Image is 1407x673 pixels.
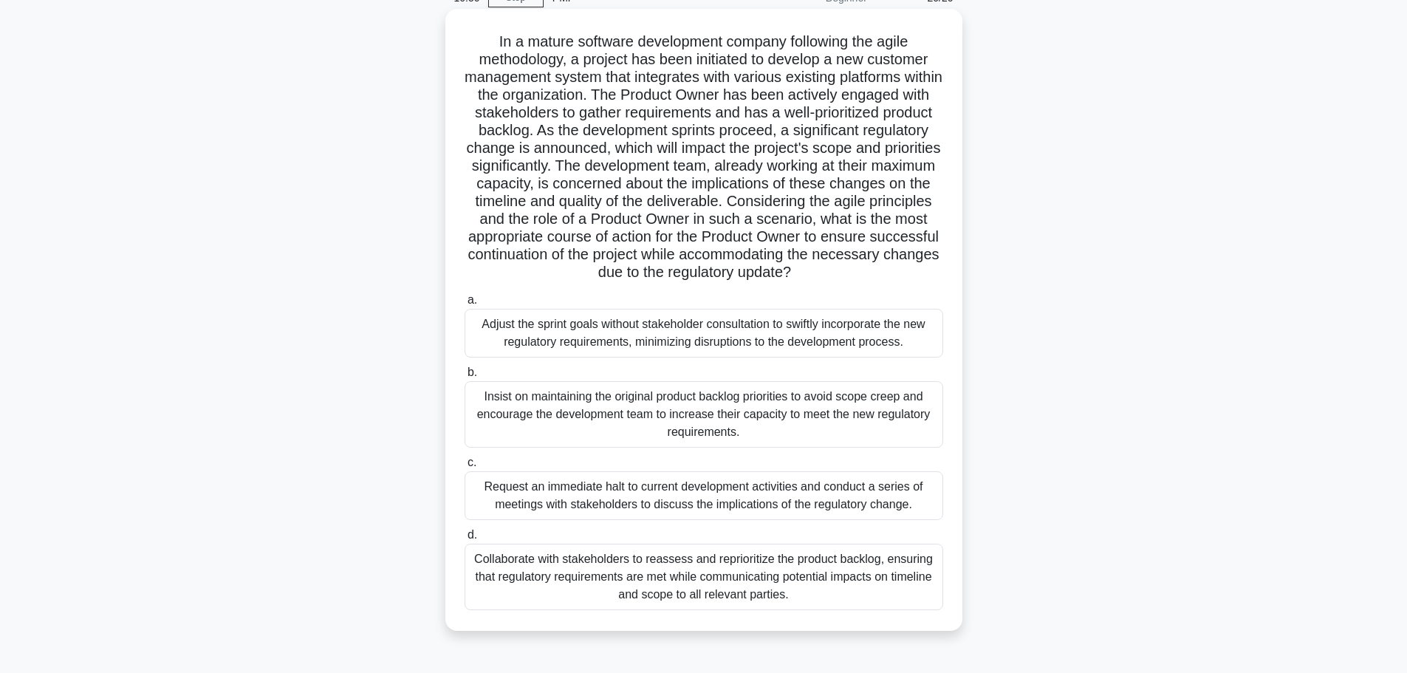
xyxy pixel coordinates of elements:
[465,309,943,358] div: Adjust the sprint goals without stakeholder consultation to swiftly incorporate the new regulator...
[468,528,477,541] span: d.
[463,33,945,282] h5: In a mature software development company following the agile methodology, a project has been init...
[465,381,943,448] div: Insist on maintaining the original product backlog priorities to avoid scope creep and encourage ...
[468,366,477,378] span: b.
[465,471,943,520] div: Request an immediate halt to current development activities and conduct a series of meetings with...
[465,544,943,610] div: Collaborate with stakeholders to reassess and reprioritize the product backlog, ensuring that reg...
[468,456,476,468] span: c.
[468,293,477,306] span: a.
